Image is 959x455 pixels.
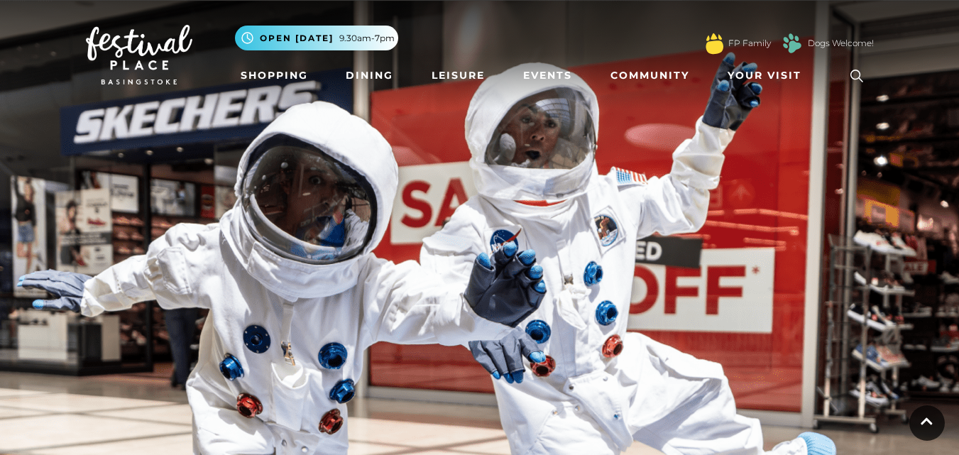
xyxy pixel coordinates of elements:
[722,62,814,89] a: Your Visit
[235,26,398,50] button: Open [DATE] 9.30am-7pm
[728,37,771,50] a: FP Family
[260,32,334,45] span: Open [DATE]
[235,62,314,89] a: Shopping
[426,62,491,89] a: Leisure
[517,62,578,89] a: Events
[728,68,801,83] span: Your Visit
[808,37,874,50] a: Dogs Welcome!
[86,25,192,84] img: Festival Place Logo
[340,62,399,89] a: Dining
[339,32,395,45] span: 9.30am-7pm
[605,62,695,89] a: Community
